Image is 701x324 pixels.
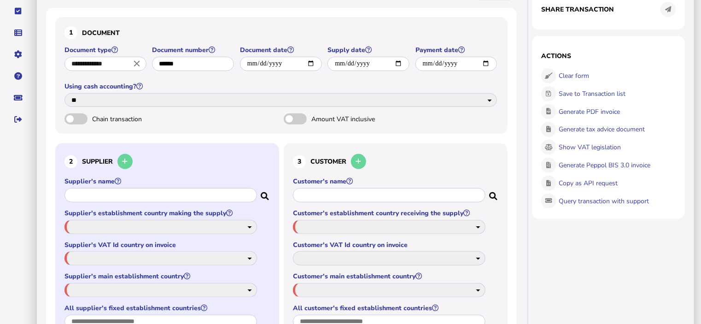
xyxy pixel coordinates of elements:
[64,82,498,91] label: Using cash accounting?
[293,177,487,186] label: Customer's name
[541,52,676,60] h1: Actions
[489,189,498,197] i: Search for a dummy customer
[64,155,77,168] div: 2
[293,153,498,171] h3: Customer
[64,241,258,249] label: Supplier's VAT Id country on invoice
[92,115,189,124] span: Chain transaction
[64,26,498,39] h3: Document
[311,115,408,124] span: Amount VAT inclusive
[9,88,28,107] button: Raise a support ticket
[64,304,258,312] label: All supplier's fixed establishment countries
[293,155,306,168] div: 3
[9,110,28,129] button: Sign out
[261,189,270,197] i: Search for a dummy seller
[132,59,142,69] i: Close
[415,46,498,54] label: Payment date
[117,154,133,169] button: Add a new supplier to the database
[9,23,28,42] button: Data manager
[152,46,235,54] label: Document number
[64,272,258,281] label: Supplier's main establishment country
[240,46,323,54] label: Document date
[293,272,487,281] label: Customer's main establishment country
[327,46,410,54] label: Supply date
[9,45,28,64] button: Manage settings
[64,177,258,186] label: Supplier's name
[64,209,258,218] label: Supplier's establishment country making the supply
[64,46,147,77] app-field: Select a document type
[660,2,676,17] button: Share transaction
[9,66,28,86] button: Help pages
[293,209,487,218] label: Customer's establishment country receiving the supply
[293,304,487,312] label: All customer's fixed establishment countries
[351,154,366,169] button: Add a new customer to the database
[64,26,77,39] div: 1
[9,1,28,21] button: Tasks
[293,241,487,249] label: Customer's VAT Id country on invoice
[64,46,147,54] label: Document type
[64,153,270,171] h3: Supplier
[541,5,614,14] h1: Share transaction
